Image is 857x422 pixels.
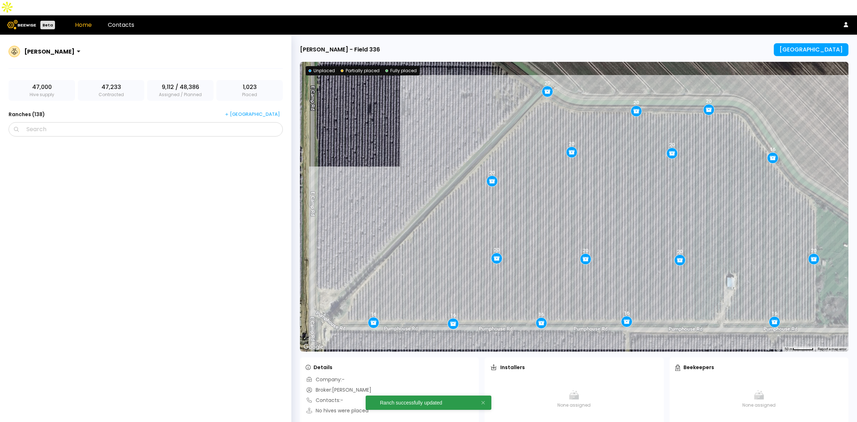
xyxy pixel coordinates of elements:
[450,312,456,318] div: 16
[24,47,75,56] div: [PERSON_NAME]
[9,109,45,119] h3: Ranches ( 138 )
[489,170,495,175] div: 20
[306,407,369,414] div: No hives were placed
[300,45,380,54] div: [PERSON_NAME] - Field 336
[583,248,588,253] div: 20
[675,364,714,371] div: Beekeepers
[538,312,544,317] div: 16
[545,80,550,86] div: 20
[309,68,335,74] div: Unplaced
[78,80,144,101] div: Contracted
[706,98,712,104] div: 20
[770,147,776,152] div: 16
[162,83,199,91] span: 9,112 / 48,386
[677,249,683,254] div: 20
[7,20,36,29] img: Beewise logo
[32,83,52,91] span: 47,000
[306,364,332,371] div: Details
[385,68,417,74] div: Fully placed
[785,347,793,351] span: 50 m
[669,142,675,148] div: 20
[341,68,380,74] div: Partially placed
[774,43,848,56] button: [GEOGRAPHIC_DATA]
[302,342,325,352] img: Google
[216,80,283,101] div: Placed
[811,248,817,253] div: 20
[782,347,816,352] button: Map Scale: 50 m per 54 pixels
[371,311,376,317] div: 16
[108,21,134,29] a: Contacts
[494,247,500,253] div: 20
[780,46,843,53] div: [GEOGRAPHIC_DATA]
[380,400,463,405] div: Ranch successfully updated
[306,386,371,394] div: Broker: [PERSON_NAME]
[101,83,121,91] span: 47,233
[818,347,846,351] a: Report a map error
[306,376,345,383] div: Company: -
[490,364,525,371] div: Installers
[772,311,777,316] div: 16
[222,109,283,119] button: [GEOGRAPHIC_DATA]
[40,21,55,29] div: Beta
[302,342,325,352] a: Open this area in Google Maps (opens a new window)
[569,141,575,147] div: 20
[9,80,75,101] div: Hive supply
[225,111,280,118] div: [GEOGRAPHIC_DATA]
[147,80,214,101] div: Assigned / Planned
[624,310,630,316] div: 16
[633,100,639,105] div: 20
[306,397,343,404] div: Contacts: -
[243,83,257,91] span: 1,023
[75,21,92,29] a: Home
